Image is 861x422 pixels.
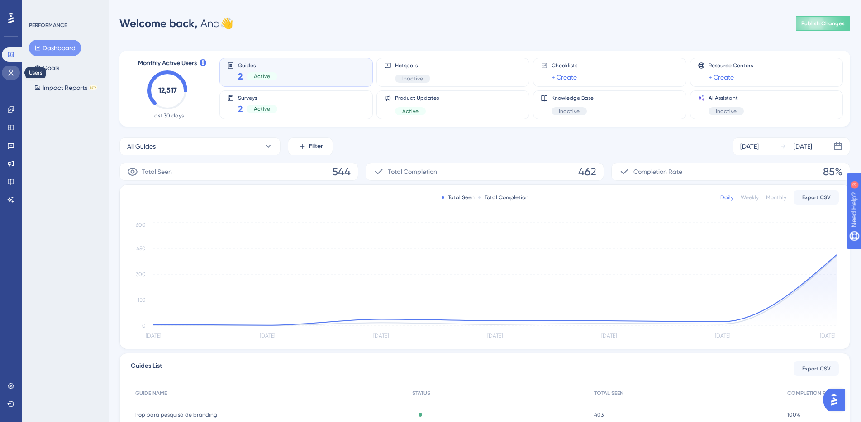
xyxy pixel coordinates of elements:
[136,222,146,228] tspan: 600
[402,75,423,82] span: Inactive
[254,73,270,80] span: Active
[601,333,617,339] tspan: [DATE]
[487,333,503,339] tspan: [DATE]
[119,16,233,31] div: Ana 👋
[709,62,753,69] span: Resource Centers
[142,166,172,177] span: Total Seen
[29,22,67,29] div: PERFORMANCE
[709,72,734,83] a: + Create
[559,108,580,115] span: Inactive
[716,108,737,115] span: Inactive
[238,103,243,115] span: 2
[136,245,146,252] tspan: 450
[796,16,850,31] button: Publish Changes
[135,411,217,418] span: Pop para pesquisa de branding
[135,389,167,397] span: GUIDE NAME
[594,411,604,418] span: 403
[238,62,277,68] span: Guides
[823,164,842,179] span: 85%
[136,271,146,277] tspan: 300
[388,166,437,177] span: Total Completion
[288,137,333,155] button: Filter
[794,361,839,376] button: Export CSV
[119,137,281,155] button: All Guides
[741,194,759,201] div: Weekly
[478,194,528,201] div: Total Completion
[402,108,419,115] span: Active
[720,194,733,201] div: Daily
[152,112,184,119] span: Last 30 days
[29,60,65,76] button: Goals
[787,411,800,418] span: 100%
[63,5,66,12] div: 3
[254,105,270,113] span: Active
[442,194,475,201] div: Total Seen
[709,94,744,102] span: AI Assistant
[238,94,277,101] span: Surveys
[766,194,786,201] div: Monthly
[131,361,162,377] span: Guides List
[127,141,156,152] span: All Guides
[309,141,323,152] span: Filter
[373,333,389,339] tspan: [DATE]
[823,386,850,413] iframe: UserGuiding AI Assistant Launcher
[802,365,831,372] span: Export CSV
[802,194,831,201] span: Export CSV
[21,2,57,13] span: Need Help?
[395,94,439,102] span: Product Updates
[594,389,623,397] span: TOTAL SEEN
[89,85,97,90] div: BETA
[552,72,577,83] a: + Create
[787,389,834,397] span: COMPLETION RATE
[633,166,682,177] span: Completion Rate
[119,17,198,30] span: Welcome back,
[29,40,81,56] button: Dashboard
[146,333,161,339] tspan: [DATE]
[138,58,197,69] span: Monthly Active Users
[29,80,103,96] button: Impact ReportsBETA
[142,323,146,329] tspan: 0
[820,333,835,339] tspan: [DATE]
[138,297,146,303] tspan: 150
[260,333,275,339] tspan: [DATE]
[395,62,430,69] span: Hotspots
[794,141,812,152] div: [DATE]
[715,333,730,339] tspan: [DATE]
[794,190,839,205] button: Export CSV
[740,141,759,152] div: [DATE]
[552,94,594,102] span: Knowledge Base
[238,70,243,83] span: 2
[158,86,177,94] text: 12,517
[552,62,577,69] span: Checklists
[332,164,351,179] span: 544
[412,389,430,397] span: STATUS
[578,164,596,179] span: 462
[801,20,845,27] span: Publish Changes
